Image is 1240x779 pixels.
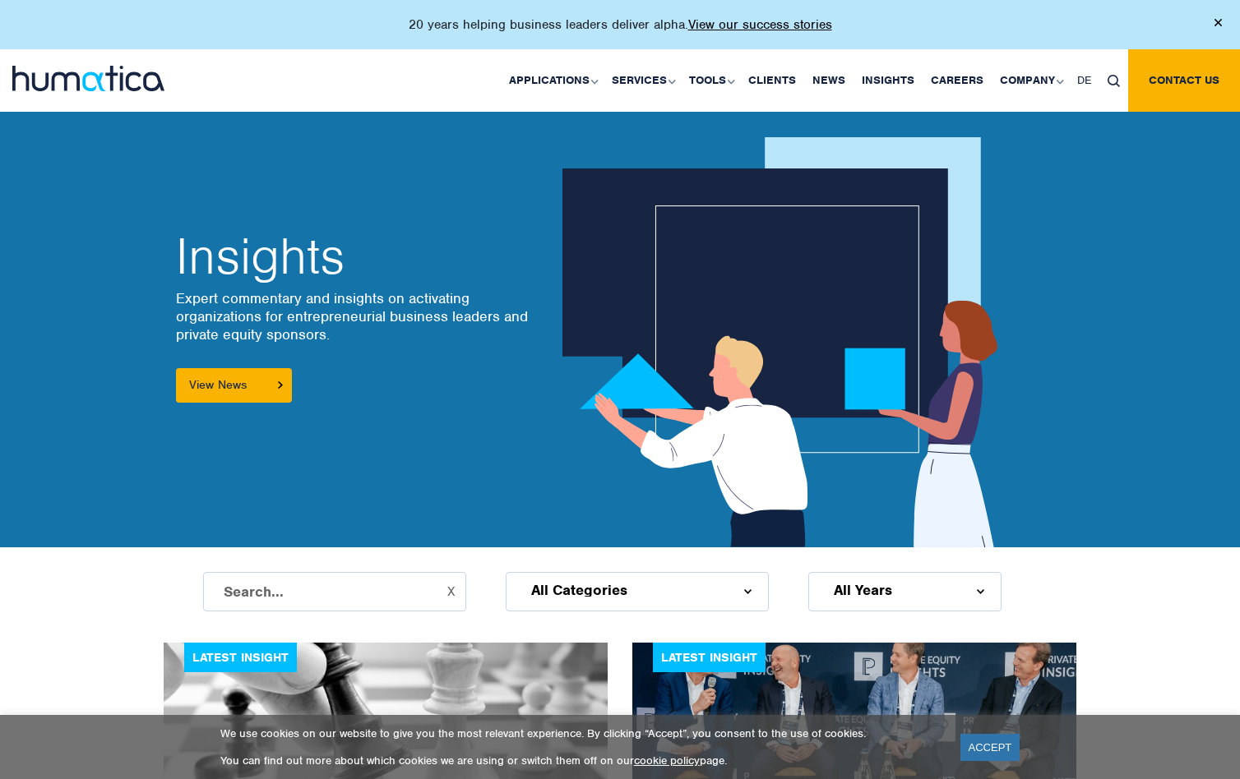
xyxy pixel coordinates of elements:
[834,583,892,597] span: All Years
[501,49,604,112] a: Applications
[531,583,627,597] span: All Categories
[184,643,297,672] div: Latest Insight
[220,754,940,767] p: You can find out more about which cookies we are using or switch them off on our page.
[447,585,455,598] button: X
[992,49,1069,112] a: Company
[12,66,164,91] img: logo
[562,137,1016,547] img: about_banner1
[960,734,1020,761] a: ACCEPT
[604,49,681,112] a: Services
[176,368,292,403] a: View News
[854,49,923,112] a: Insights
[744,589,752,594] img: d_arroww
[220,726,940,740] p: We use cookies on our website to give you the most relevant experience. By clicking “Accept”, you...
[278,381,283,389] img: arrowicon
[203,572,466,611] input: Search...
[688,16,832,33] a: View our success stories
[977,589,984,594] img: d_arroww
[681,49,740,112] a: Tools
[409,16,832,33] p: 20 years helping business leaders deliver alpha.
[1108,75,1120,87] img: search_icon
[804,49,854,112] a: News
[1069,49,1099,112] a: DE
[176,232,530,281] h2: Insights
[923,49,992,112] a: Careers
[653,643,766,672] div: Latest Insight
[176,289,530,343] p: Expert commentary and insights on activating organizations for entrepreneurial business leaders a...
[740,49,804,112] a: Clients
[634,754,700,767] a: cookie policy
[1077,73,1091,87] span: DE
[1128,49,1240,112] a: Contact us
